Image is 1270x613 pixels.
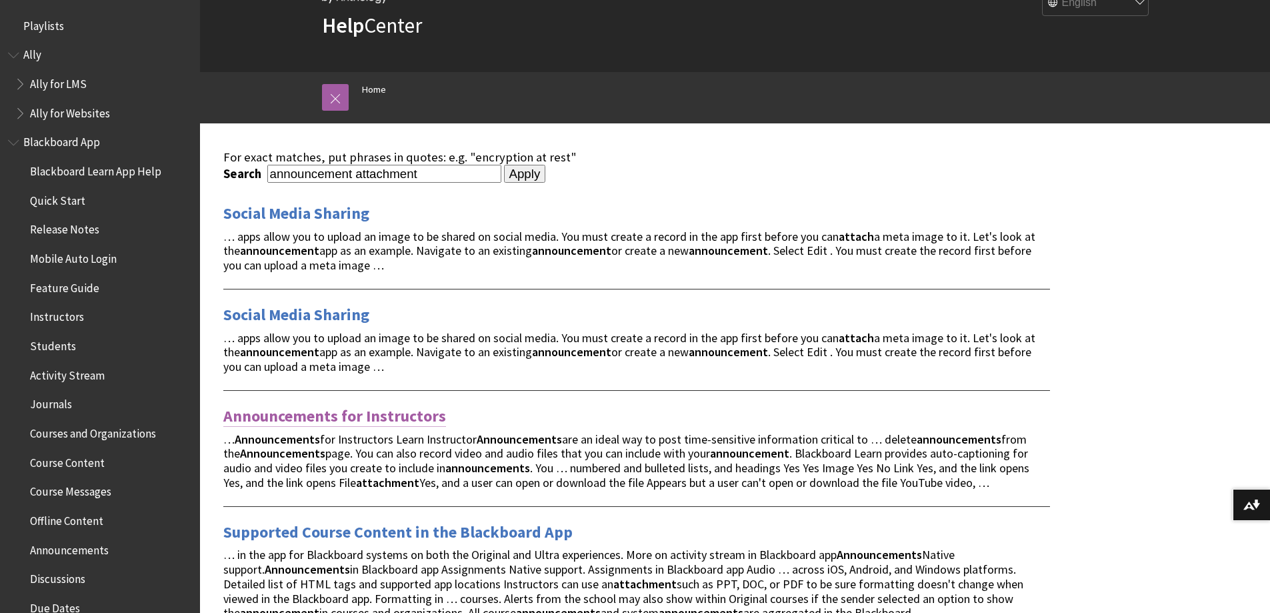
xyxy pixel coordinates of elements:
strong: Announcements [240,446,325,461]
a: Supported Course Content in the Blackboard App [223,522,573,543]
strong: announcement [532,344,611,360]
strong: announcements [445,460,530,476]
strong: announcement [710,446,789,461]
strong: announcements [917,432,1001,447]
span: Release Notes [30,219,99,237]
strong: Announcements [235,432,320,447]
span: Announcements [30,539,109,557]
span: … for Instructors Learn Instructor are an ideal way to post time-sensitive information critical t... [223,432,1029,490]
nav: Book outline for Anthology Ally Help [8,44,192,125]
strong: Announcements [477,432,562,447]
strong: announcement [240,344,319,360]
strong: attachment [613,576,677,592]
label: Search [223,166,265,181]
span: Offline Content [30,510,103,528]
span: Quick Start [30,189,85,207]
a: HelpCenter [322,12,422,39]
span: Blackboard Learn App Help [30,160,161,178]
strong: attach [839,229,874,244]
span: Course Content [30,452,105,470]
span: Blackboard App [23,131,100,149]
strong: Announcements [837,547,922,562]
span: Students [30,335,76,353]
strong: attachment [356,475,419,490]
a: Social Media Sharing [223,304,369,326]
strong: Help [322,12,364,39]
a: Social Media Sharing [223,203,369,224]
span: Ally for LMS [30,73,87,91]
span: Ally [23,44,41,62]
nav: Book outline for Playlists [8,15,192,37]
span: … apps allow you to upload an image to be shared on social media. You must create a record in the... [223,330,1035,375]
input: Apply [504,165,546,183]
span: Course Messages [30,481,111,499]
span: Journals [30,394,72,412]
a: Home [362,81,386,98]
strong: Announcements [265,562,350,577]
span: Courses and Organizations [30,422,156,440]
span: … apps allow you to upload an image to be shared on social media. You must create a record in the... [223,229,1035,273]
strong: announcement [689,243,768,258]
span: Discussions [30,568,85,586]
span: Instructors [30,306,84,324]
span: Mobile Auto Login [30,247,117,265]
span: Ally for Websites [30,102,110,120]
strong: announcement [532,243,611,258]
strong: attach [839,330,874,346]
div: For exact matches, put phrases in quotes: e.g. "encryption at rest" [223,150,1050,165]
span: Playlists [23,15,64,33]
a: Announcements for Instructors [223,406,446,427]
span: Feature Guide [30,277,99,295]
span: Activity Stream [30,364,105,382]
strong: announcement [689,344,768,360]
strong: announcement [240,243,319,258]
